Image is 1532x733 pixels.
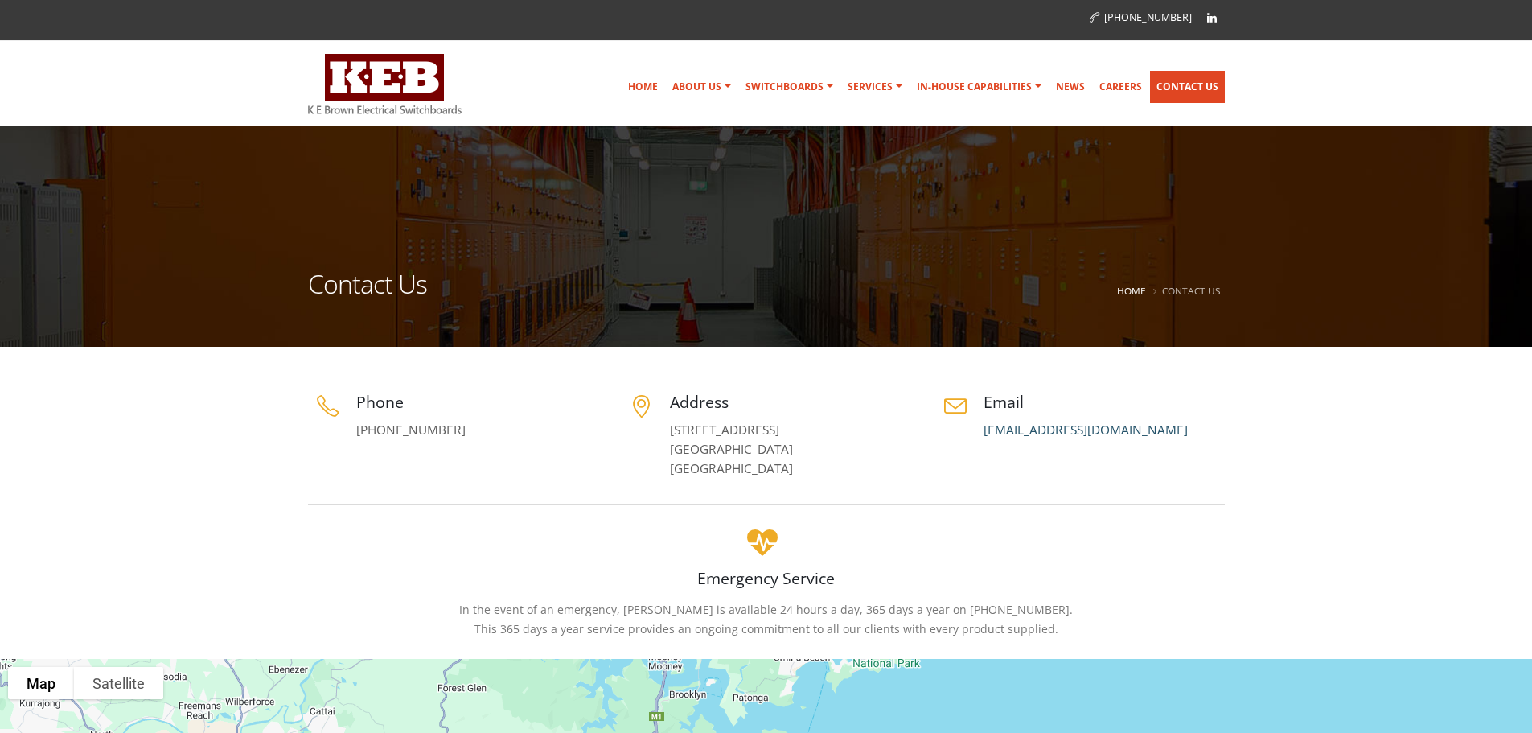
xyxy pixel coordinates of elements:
a: In-house Capabilities [910,71,1048,103]
a: Careers [1093,71,1148,103]
h4: Phone [356,391,598,413]
a: [STREET_ADDRESS][GEOGRAPHIC_DATA][GEOGRAPHIC_DATA] [670,422,793,477]
li: Contact Us [1149,281,1221,301]
a: News [1049,71,1091,103]
a: Services [841,71,909,103]
a: [PHONE_NUMBER] [356,422,466,439]
p: In the event of an emergency, [PERSON_NAME] is available 24 hours a day, 365 days a year on [PHON... [308,600,1225,639]
a: About Us [666,71,737,103]
a: Switchboards [739,71,840,103]
img: K E Brown Electrical Switchboards [308,54,462,114]
a: [PHONE_NUMBER] [1090,10,1192,24]
a: Home [622,71,664,103]
a: Contact Us [1150,71,1225,103]
h4: Address [670,391,911,413]
a: [EMAIL_ADDRESS][DOMAIN_NAME] [984,422,1188,439]
h1: Contact Us [308,271,427,317]
h4: Emergency Service [308,567,1225,589]
h4: Email [984,391,1225,413]
a: Home [1117,284,1146,297]
a: Linkedin [1200,6,1224,30]
button: Show satellite imagery [74,667,163,699]
button: Show street map [8,667,74,699]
